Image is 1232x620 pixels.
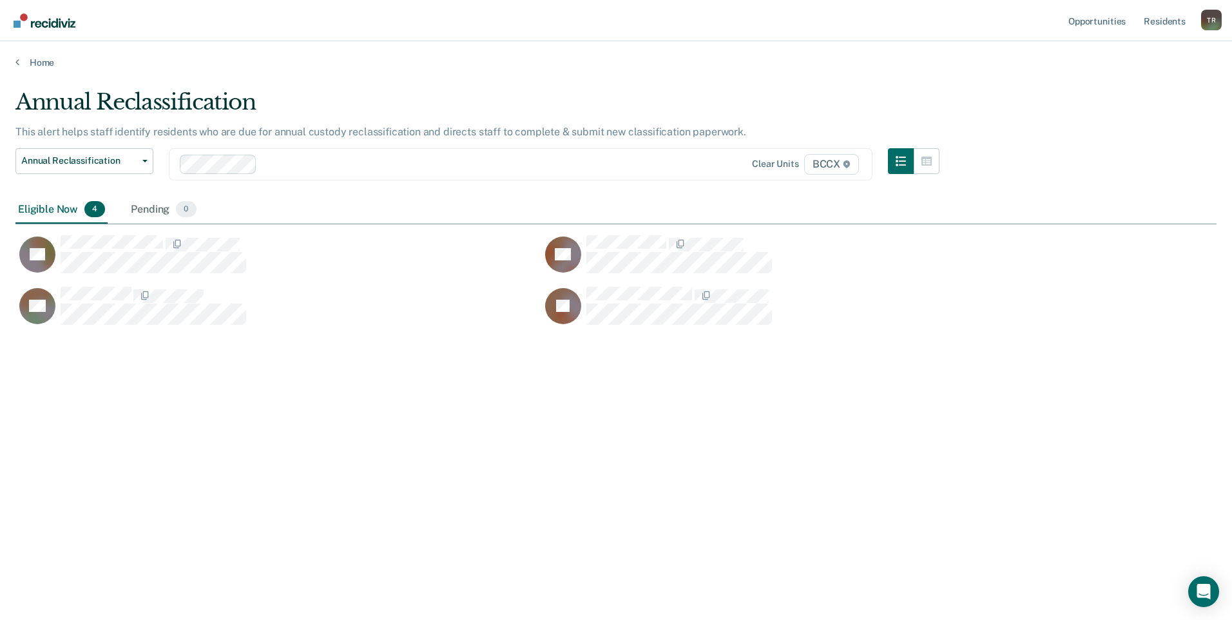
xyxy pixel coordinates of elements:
span: 0 [176,201,196,218]
div: Eligible Now4 [15,196,108,224]
span: Annual Reclassification [21,155,137,166]
div: CaseloadOpportunityCell-00609865 [541,235,1067,286]
div: Open Intercom Messenger [1188,576,1219,607]
span: 4 [84,201,105,218]
div: T R [1201,10,1222,30]
span: BCCX [804,154,859,175]
button: Profile dropdown button [1201,10,1222,30]
div: Annual Reclassification [15,89,939,126]
div: CaseloadOpportunityCell-00369627 [541,286,1067,338]
a: Home [15,57,1217,68]
div: CaseloadOpportunityCell-00535161 [15,286,541,338]
button: Annual Reclassification [15,148,153,174]
p: This alert helps staff identify residents who are due for annual custody reclassification and dir... [15,126,746,138]
div: CaseloadOpportunityCell-00450308 [15,235,541,286]
img: Recidiviz [14,14,75,28]
div: Clear units [752,159,799,170]
div: Pending0 [128,196,198,224]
